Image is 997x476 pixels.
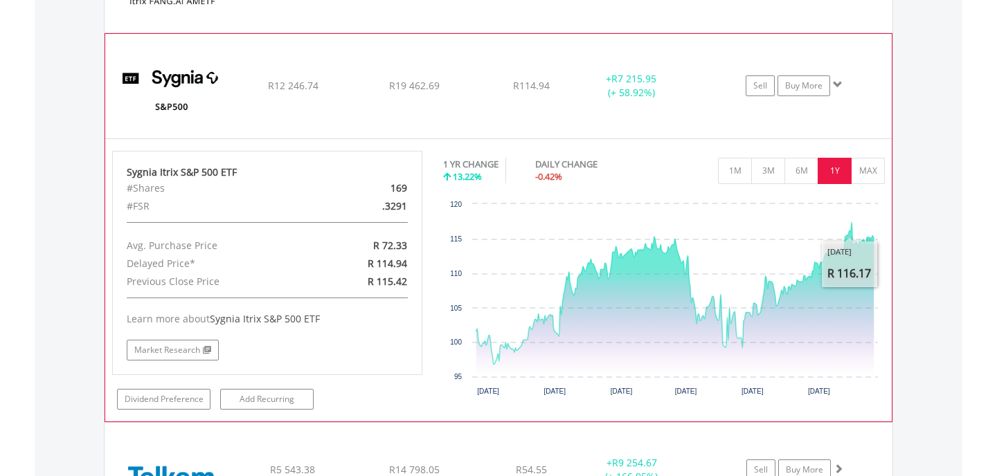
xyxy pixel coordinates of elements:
div: Avg. Purchase Price [116,237,317,255]
span: R12 246.74 [268,79,318,92]
span: R 115.42 [368,275,407,288]
a: Dividend Preference [117,389,210,410]
a: Sell [746,75,775,96]
button: MAX [851,158,885,184]
text: 105 [450,304,462,312]
span: R54.55 [516,463,547,476]
text: [DATE] [674,387,697,395]
span: Sygnia Itrix S&P 500 ETF [210,312,320,325]
a: Market Research [127,340,219,360]
a: Buy More [778,75,830,96]
text: [DATE] [544,387,566,395]
span: R19 462.69 [389,79,440,92]
div: Learn more about [127,312,408,326]
text: 110 [450,270,462,277]
span: R114.94 [513,79,550,92]
span: R 114.94 [368,257,407,270]
text: 115 [450,235,462,243]
img: EQU.ZA.SYG500.png [112,51,231,134]
text: [DATE] [808,387,830,395]
div: 169 [317,179,417,197]
div: Previous Close Price [116,273,317,291]
span: -0.42% [535,170,562,183]
div: Sygnia Itrix S&P 500 ETF [127,165,408,179]
span: R9 254.67 [612,456,657,469]
button: 1M [718,158,752,184]
text: [DATE] [741,387,763,395]
button: 1Y [818,158,852,184]
text: 100 [450,338,462,346]
div: 1 YR CHANGE [443,158,498,171]
text: 120 [450,201,462,208]
div: Delayed Price* [116,255,317,273]
div: Chart. Highcharts interactive chart. [443,197,886,405]
text: [DATE] [477,387,499,395]
div: + (+ 58.92%) [580,72,683,100]
button: 6M [784,158,818,184]
button: 3M [751,158,785,184]
div: #Shares [116,179,317,197]
text: 95 [453,373,462,381]
span: R 72.33 [373,239,407,252]
div: .3291 [317,197,417,215]
span: R5 543.38 [270,463,315,476]
text: [DATE] [610,387,632,395]
div: #FSR [116,197,317,215]
div: DAILY CHANGE [535,158,646,171]
span: R7 215.95 [611,72,656,85]
a: Add Recurring [220,389,314,410]
span: R14 798.05 [389,463,440,476]
svg: Interactive chart [443,197,885,405]
span: 13.22% [453,170,482,183]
